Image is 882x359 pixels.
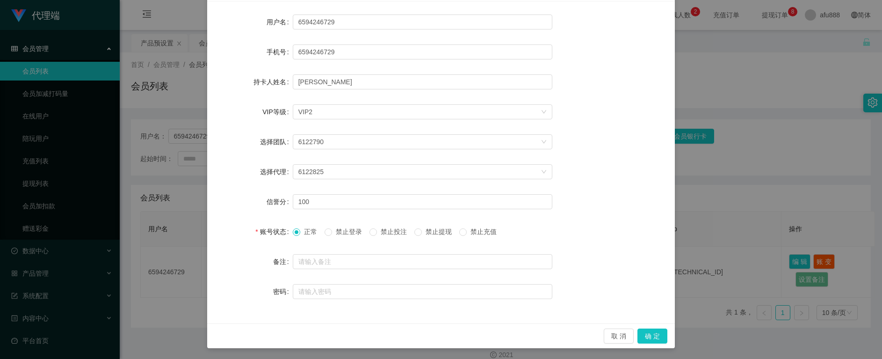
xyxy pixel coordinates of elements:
[273,258,293,265] label: 备注：
[298,105,312,119] div: VIP2
[267,198,293,205] label: 信誉分：
[260,168,293,176] label: 选择代理：
[253,78,293,86] label: 持卡人姓名：
[267,18,293,26] label: 用户名：
[298,135,324,149] div: 6122790
[604,329,634,344] button: 取 消
[300,228,321,235] span: 正常
[293,284,552,299] input: 请输入密码
[637,329,667,344] button: 确 定
[273,288,293,295] label: 密码：
[293,44,552,59] input: 请输入手机号
[541,169,547,176] i: 图标: down
[293,74,552,89] input: 请输入持卡人姓名
[267,48,293,56] label: 手机号：
[541,109,547,116] i: 图标: down
[377,228,411,235] span: 禁止投注
[422,228,455,235] span: 禁止提现
[293,254,552,269] input: 请输入备注
[332,228,366,235] span: 禁止登录
[293,194,552,209] input: 请输入信誉分
[260,138,293,146] label: 选择团队：
[262,108,292,116] label: VIP等级：
[467,228,500,235] span: 禁止充值
[255,228,292,235] label: 账号状态：
[298,165,324,179] div: 6122825
[293,15,552,29] input: 请输入用户名
[541,139,547,146] i: 图标: down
